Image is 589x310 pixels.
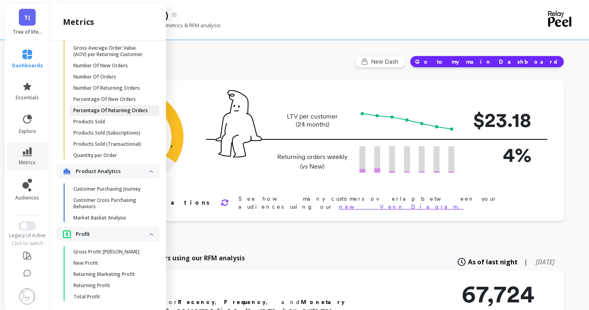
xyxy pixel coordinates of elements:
[18,221,36,231] button: Switch to New UI
[73,130,140,136] p: Products Sold (Subscriptions)
[63,168,71,175] img: navigation item icon
[76,167,149,175] p: Product Analytics
[371,58,401,66] span: New Dash
[73,96,136,103] p: Percentage Of New Orders
[73,141,141,147] p: Products Sold (Transactional)
[12,62,43,69] span: dashboards
[73,152,117,159] p: Quantity per Order
[19,159,36,166] span: metrics
[275,152,350,171] p: Returning orders weekly (vs New)
[15,195,39,201] span: audiences
[73,260,98,266] p: New Profit
[275,113,350,129] p: LTV per customer (24 months)
[63,230,71,238] img: navigation item icon
[536,258,555,266] span: [DATE]
[73,85,140,91] p: Number Of Returning Orders
[73,249,139,255] p: Gross Profit [PERSON_NAME]
[4,240,51,247] div: Click to switch
[73,186,141,192] p: Customer Purchasing Journey
[73,197,150,210] p: Customer Cross Purchasing Behaviors
[24,13,30,22] span: T(
[19,288,35,304] img: profile picture
[73,74,116,80] p: Number Of Orders
[462,282,535,306] p: 67,724
[73,45,150,58] p: Gross Average Order Value (AOV) per Returning Customer
[63,16,94,28] h2: metrics
[467,105,531,135] p: $23.18
[73,271,135,278] p: Returning Marketing Profit
[16,95,39,101] span: essentials
[224,299,266,305] b: Frequency
[178,299,215,305] b: Recency
[73,215,126,221] p: Market Basket Analysis
[355,56,406,68] button: New Dash
[97,282,369,295] h2: RFM Segments
[410,56,564,68] button: Go to my main Dashboard
[467,140,531,170] p: 4%
[468,257,518,267] span: As of last night
[524,257,528,267] span: |
[216,90,262,157] img: pal seatted on line
[73,282,110,289] p: Returning Profit
[339,203,464,210] a: new Venn Diagram.
[76,230,149,238] p: Profit
[73,119,105,125] p: Products Sold
[73,107,148,114] p: Percentage Of Returning Orders
[13,29,42,35] p: Tree of life (Essor)
[238,195,539,211] p: See how many customers overlap between your audiences using our
[149,170,153,173] img: down caret icon
[73,294,100,300] p: Total Profit
[149,233,153,236] img: down caret icon
[73,62,128,69] p: Number Of New Orders
[4,232,51,239] div: Legacy UI Active
[19,128,36,135] span: explore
